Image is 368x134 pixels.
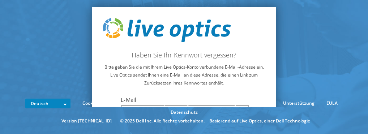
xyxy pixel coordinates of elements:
a: Ads and Email [105,99,145,107]
li: Basierend auf Live Optics, einer Dell Technologie [209,117,310,125]
a: Datenschutz [165,108,203,116]
img: live_optics_svg.svg [103,18,231,42]
a: EULA [321,99,343,107]
a: Telemetry Software Notice [210,99,277,107]
label: E-Mail [121,96,247,103]
a: Live Optics Privacy Notice [146,99,209,107]
h2: Haben Sie Ihr Kennwort vergessen? [103,51,265,59]
li: Version [TECHNICAL_ID] [58,117,115,125]
a: Cookies [77,99,104,107]
a: Unterstützung [278,99,320,107]
li: © 2025 Dell Inc. Alle Rechte vorbehalten. [116,117,208,125]
p: Bitte geben Sie die mit Ihrem Live Optics-Konto verbundene E-Mail-Adresse ein. Live Optics sendet... [103,63,265,87]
